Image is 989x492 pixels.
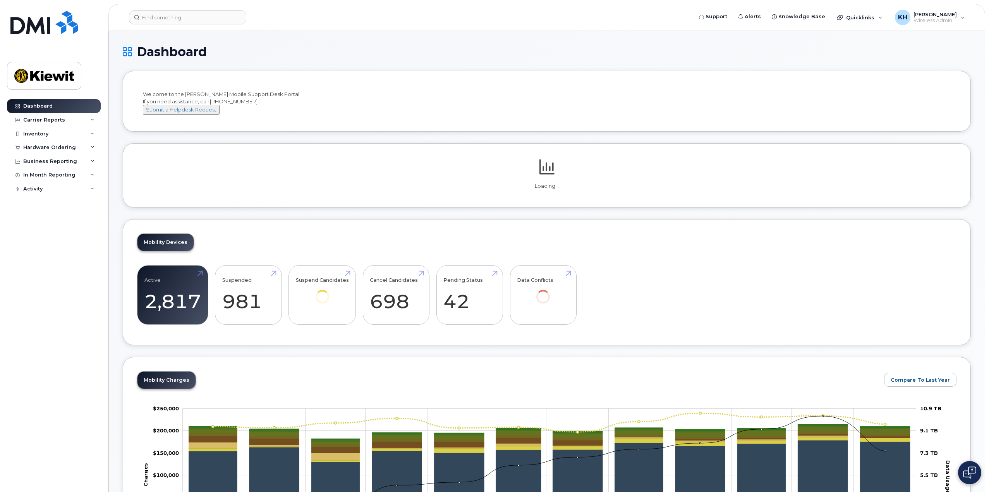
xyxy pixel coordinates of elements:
a: Active 2,817 [144,269,201,321]
tspan: Charges [143,463,149,487]
div: Welcome to the [PERSON_NAME] Mobile Support Desk Portal If you need assistance, call [PHONE_NUMBER]. [143,91,951,115]
tspan: $200,000 [153,427,179,434]
span: Compare To Last Year [891,376,950,384]
h1: Dashboard [123,45,971,58]
a: Cancel Candidates 698 [370,269,422,321]
g: Data [189,437,910,460]
a: Mobility Charges [137,372,196,389]
tspan: $150,000 [153,450,179,456]
button: Submit a Helpdesk Request [143,105,220,115]
g: $0 [153,450,179,456]
p: Loading... [137,183,956,190]
a: Suspended 981 [222,269,275,321]
tspan: 9.1 TB [920,427,938,434]
a: Data Conflicts [517,269,569,314]
a: Submit a Helpdesk Request [143,106,220,113]
tspan: $100,000 [153,472,179,478]
a: Mobility Devices [137,234,194,251]
button: Compare To Last Year [884,373,956,387]
tspan: 5.5 TB [920,472,938,478]
g: $0 [153,472,179,478]
img: Open chat [963,466,976,479]
tspan: $250,000 [153,405,179,411]
g: Roaming [189,437,910,462]
a: Pending Status 42 [443,269,496,321]
g: $0 [153,427,179,434]
g: Cancellation [189,435,910,460]
g: $0 [153,405,179,411]
a: Suspend Candidates [296,269,349,314]
tspan: 10.9 TB [920,405,941,411]
tspan: 7.3 TB [920,450,938,456]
